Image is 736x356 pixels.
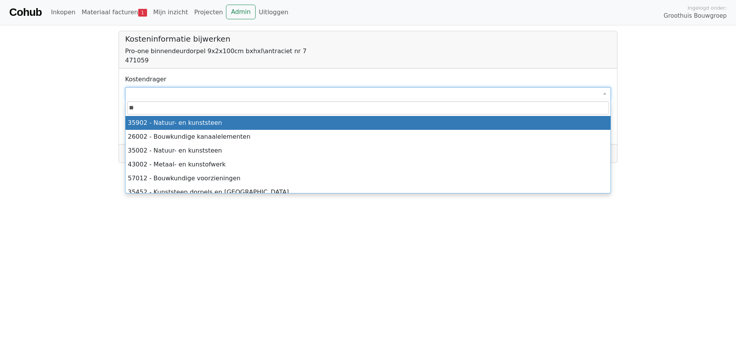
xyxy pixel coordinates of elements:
[226,5,256,19] a: Admin
[125,75,166,84] label: Kostendrager
[664,12,727,20] span: Groothuis Bouwgroep
[48,5,78,20] a: Inkopen
[125,144,611,158] li: 35002 - Natuur- en kunststeen
[125,56,611,65] div: 471059
[125,34,611,44] h5: Kosteninformatie bijwerken
[79,5,150,20] a: Materiaal facturen1
[687,4,727,12] span: Ingelogd onder:
[125,116,611,130] li: 35902 - Natuur- en kunststeen
[150,5,191,20] a: Mijn inzicht
[125,158,611,171] li: 43002 - Metaal- en kunstofwerk
[125,47,611,56] div: Pro-one binnendeurdorpel 9x2x100cm bxhxl\antraciet nr 7
[256,5,291,20] a: Uitloggen
[191,5,226,20] a: Projecten
[125,185,611,199] li: 35452 - Kunststeen dorpels en [GEOGRAPHIC_DATA]
[138,9,147,17] span: 1
[125,171,611,185] li: 57012 - Bouwkundige voorzieningen
[9,3,42,22] a: Cohub
[125,130,611,144] li: 26002 - Bouwkundige kanaalelementen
